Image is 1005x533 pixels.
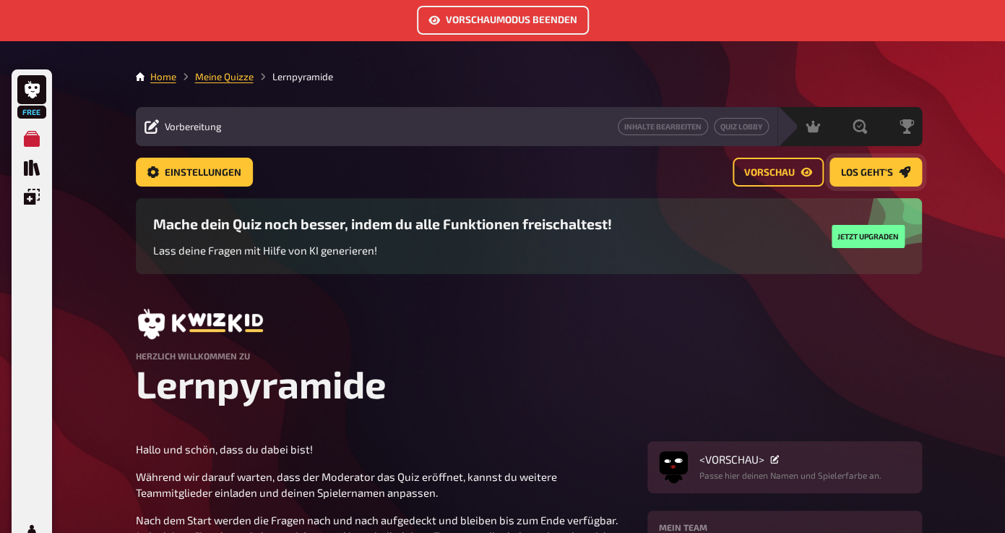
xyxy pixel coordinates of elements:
a: Quiz Sammlung [17,153,46,182]
button: Los geht's [829,158,922,187]
h3: Mache dein Quiz noch besser, indem du alle Funktionen freischaltest! [153,216,612,232]
h4: Mein Team [659,522,910,532]
button: Jetzt upgraden [832,225,905,248]
span: Los geht's [841,168,893,178]
li: Meine Quizze [176,69,254,84]
span: Einstellungen [165,168,241,178]
span: Vorbereitung [165,121,222,132]
a: Vorschaumodus beenden [417,15,589,28]
a: Einblendungen [17,182,46,211]
button: Inhalte Bearbeiten [618,118,708,135]
li: Lernpyramide [254,69,333,84]
button: Avatar [659,453,688,482]
li: Home [150,69,176,84]
button: Quiz Lobby [714,118,769,135]
p: Während wir darauf warten, dass der Moderator das Quiz eröffnet, kannst du weitere Teammitglieder... [136,469,630,501]
a: Home [150,71,176,82]
p: Hallo und schön, dass du dabei bist! [136,441,630,458]
span: Vorschau [744,168,795,178]
h4: Herzlich Willkommen zu [136,351,922,361]
p: Passe hier deinen Namen und Spielerfarbe an. [699,469,881,482]
a: Meine Quizze [195,71,254,82]
h1: Lernpyramide [136,361,922,406]
span: <VORSCHAU> [699,453,764,466]
img: Avatar [659,448,688,477]
button: Vorschau [733,158,824,187]
button: Einstellungen [136,158,253,187]
a: Meine Quizze [17,124,46,153]
span: Lass deine Fragen mit Hilfe von KI generieren! [153,244,377,257]
button: Vorschaumodus beenden [417,6,589,35]
span: Free [19,108,45,116]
